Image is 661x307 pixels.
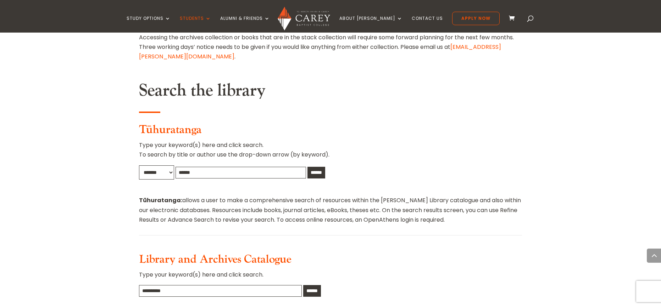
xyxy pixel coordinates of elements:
a: Students [180,16,211,33]
a: Alumni & Friends [220,16,270,33]
p: Type your keyword(s) here and click search. To search by title or author use the drop-down arrow ... [139,140,522,165]
h3: Tūhuratanga [139,123,522,140]
img: Carey Baptist College [278,7,330,30]
a: Contact Us [412,16,443,33]
a: About [PERSON_NAME] [339,16,402,33]
strong: Tūhuratanga: [139,196,182,204]
p: Type your keyword(s) here and click search. [139,270,522,285]
p: Accessing the archives collection or books that are in the stack collection will require some for... [139,33,522,62]
h3: Library and Archives Catalogue [139,253,522,270]
p: allows a user to make a comprehensive search of resources within the [PERSON_NAME] Library catalo... [139,195,522,224]
a: Study Options [127,16,171,33]
a: Apply Now [452,12,500,25]
h2: Search the library [139,80,522,104]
